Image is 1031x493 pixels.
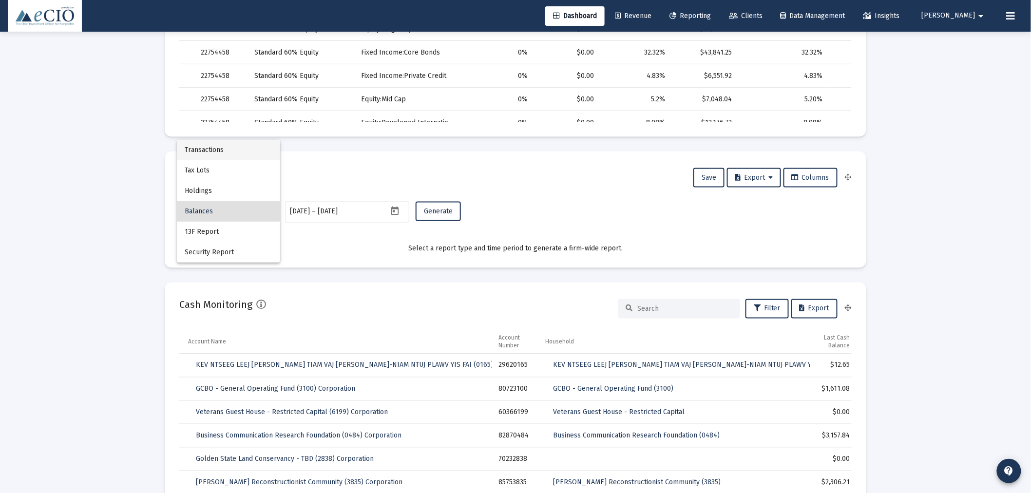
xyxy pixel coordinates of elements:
span: Transactions [185,140,272,160]
span: Holdings [185,181,272,201]
span: 13F Report [185,222,272,242]
span: Tax Lots [185,160,272,181]
span: Security Report [185,242,272,263]
span: Balances [185,201,272,222]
